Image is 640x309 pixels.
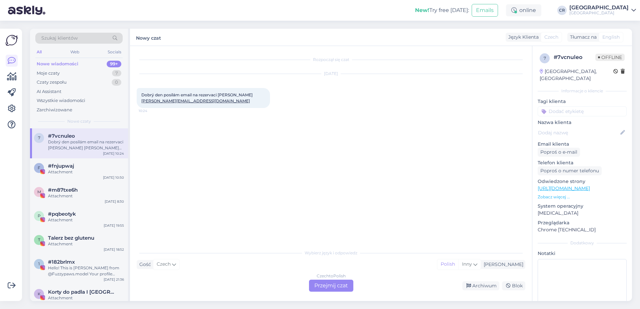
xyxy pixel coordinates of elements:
span: 1 [38,261,40,266]
div: 0 [112,79,121,86]
span: T [38,237,40,242]
input: Dodaj nazwę [538,129,619,136]
p: Email klienta [538,141,627,148]
div: [GEOGRAPHIC_DATA] [569,5,629,10]
div: Polish [437,259,458,269]
span: Offline [595,54,625,61]
p: Zobacz więcej ... [538,194,627,200]
span: Korty do padla I Szczecin [48,289,117,295]
p: Przeglądarka [538,219,627,226]
p: Notatki [538,250,627,257]
div: Gość [137,261,151,268]
div: Tłumacz na [567,34,597,41]
p: Tagi klienta [538,98,627,105]
span: #fnjupwaj [48,163,74,169]
div: Czaty zespołu [37,79,67,86]
div: Wybierz język i odpowiedz [137,250,525,256]
div: # 7vcnuleo [554,53,595,61]
div: 99+ [107,61,121,67]
div: Moje czaty [37,70,60,77]
p: [MEDICAL_DATA] [538,210,627,217]
div: [DATE] [137,71,525,77]
a: [URL][DOMAIN_NAME] [538,185,590,191]
div: [DATE] 10:50 [103,175,124,180]
span: f [38,165,40,170]
span: 10:24 [139,108,164,113]
span: Nowe czaty [67,118,91,124]
div: Hello! This is [PERSON_NAME] from @Fuzzypaws.model Your profile caught our eye We are a world Fam... [48,265,124,277]
div: Poproś o e-mail [538,148,580,157]
div: Przejmij czat [309,280,353,292]
div: Czech to Polish [317,273,346,279]
div: CR [557,6,567,15]
div: [DATE] 18:52 [104,247,124,252]
div: All [35,48,43,56]
div: [DATE] 10:24 [103,151,124,156]
input: Dodać etykietę [538,106,627,116]
div: Attachment [48,193,124,199]
div: [PERSON_NAME] [481,261,523,268]
div: Język Klienta [506,34,539,41]
span: Dobrý den posílám email na rezervaci [PERSON_NAME] [141,92,253,103]
p: Chrome [TECHNICAL_ID] [538,226,627,233]
div: Socials [106,48,123,56]
button: Emails [472,4,498,17]
div: Poproś o numer telefonu [538,166,602,175]
span: Czech [157,261,171,268]
div: Archiwum [462,281,499,290]
span: Talerz bez glutenu [48,235,94,241]
div: Attachment [48,217,124,223]
span: #182brlmx [48,259,75,265]
div: Try free [DATE]: [415,6,469,14]
span: #pqbeotyk [48,211,76,217]
div: [DATE] 19:55 [104,223,124,228]
div: Dodatkowy [538,240,627,246]
p: Nazwa klienta [538,119,627,126]
span: Szukaj klientów [41,35,78,42]
div: [DATE] 8:30 [105,199,124,204]
div: online [506,4,541,16]
p: System operacyjny [538,203,627,210]
span: K [38,291,41,296]
div: Attachment [48,295,124,301]
div: [DATE] 21:36 [104,277,124,282]
div: AI Assistant [37,88,61,95]
div: Wszystkie wiadomości [37,97,85,104]
b: New! [415,7,429,13]
div: 7 [112,70,121,77]
span: p [38,213,41,218]
img: Askly Logo [5,34,18,47]
span: 7 [38,135,40,140]
div: Web [69,48,81,56]
a: [GEOGRAPHIC_DATA][GEOGRAPHIC_DATA] [569,5,636,16]
div: Zarchiwizowane [37,107,72,113]
span: English [602,34,620,41]
span: 7 [544,56,546,61]
div: Informacje o kliencie [538,88,627,94]
div: [GEOGRAPHIC_DATA], [GEOGRAPHIC_DATA] [540,68,613,82]
div: Blok [502,281,525,290]
span: m [37,189,41,194]
label: Nowy czat [136,33,161,42]
span: Inny [462,261,472,267]
div: Dobrý den posílám email na rezervaci [PERSON_NAME] [PERSON_NAME][EMAIL_ADDRESS][DOMAIN_NAME] [48,139,124,151]
div: Attachment [48,169,124,175]
div: Nowe wiadomości [37,61,78,67]
span: Czech [544,34,558,41]
span: #m87txe6h [48,187,78,193]
div: Rozpoczął się czat [137,57,525,63]
div: Attachment [48,241,124,247]
p: Odwiedzone strony [538,178,627,185]
p: Telefon klienta [538,159,627,166]
div: [GEOGRAPHIC_DATA] [569,10,629,16]
span: #7vcnuleo [48,133,75,139]
a: [PERSON_NAME][EMAIL_ADDRESS][DOMAIN_NAME] [141,98,250,103]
